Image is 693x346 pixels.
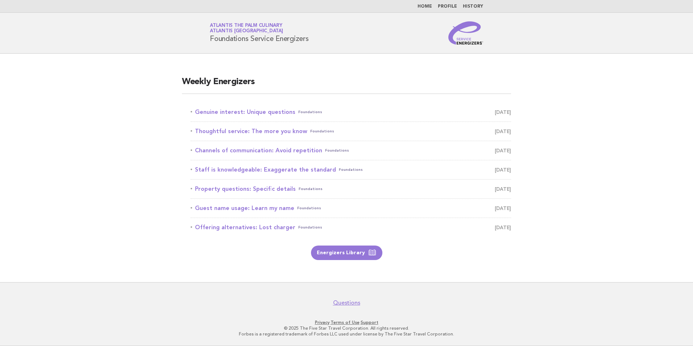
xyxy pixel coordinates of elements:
a: Offering alternatives: Lost chargerFoundations [DATE] [191,222,511,232]
span: Atlantis [GEOGRAPHIC_DATA] [210,29,283,34]
span: [DATE] [495,145,511,156]
span: Foundations [299,184,323,194]
span: Foundations [310,126,334,136]
span: Foundations [298,107,322,117]
span: [DATE] [495,222,511,232]
a: Profile [438,4,457,9]
p: © 2025 The Five Star Travel Corporation. All rights reserved. [125,325,568,331]
p: Forbes is a registered trademark of Forbes LLC used under license by The Five Star Travel Corpora... [125,331,568,337]
a: Terms of Use [331,320,360,325]
a: Energizers Library [311,246,382,260]
h1: Foundations Service Energizers [210,24,309,42]
span: [DATE] [495,126,511,136]
a: Questions [333,299,360,306]
a: Guest name usage: Learn my nameFoundations [DATE] [191,203,511,213]
span: Foundations [339,165,363,175]
p: · · [125,320,568,325]
a: Thoughtful service: The more you knowFoundations [DATE] [191,126,511,136]
a: Privacy [315,320,329,325]
a: Home [418,4,432,9]
a: Genuine interest: Unique questionsFoundations [DATE] [191,107,511,117]
a: Atlantis The Palm CulinaryAtlantis [GEOGRAPHIC_DATA] [210,23,283,33]
span: [DATE] [495,184,511,194]
a: Staff is knowledgeable: Exaggerate the standardFoundations [DATE] [191,165,511,175]
span: [DATE] [495,203,511,213]
a: Property questions: Specific detailsFoundations [DATE] [191,184,511,194]
a: Channels of communication: Avoid repetitionFoundations [DATE] [191,145,511,156]
span: Foundations [298,222,322,232]
span: [DATE] [495,165,511,175]
h2: Weekly Energizers [182,76,511,94]
a: History [463,4,483,9]
span: [DATE] [495,107,511,117]
a: Support [361,320,378,325]
span: Foundations [325,145,349,156]
img: Service Energizers [448,21,483,45]
span: Foundations [297,203,321,213]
